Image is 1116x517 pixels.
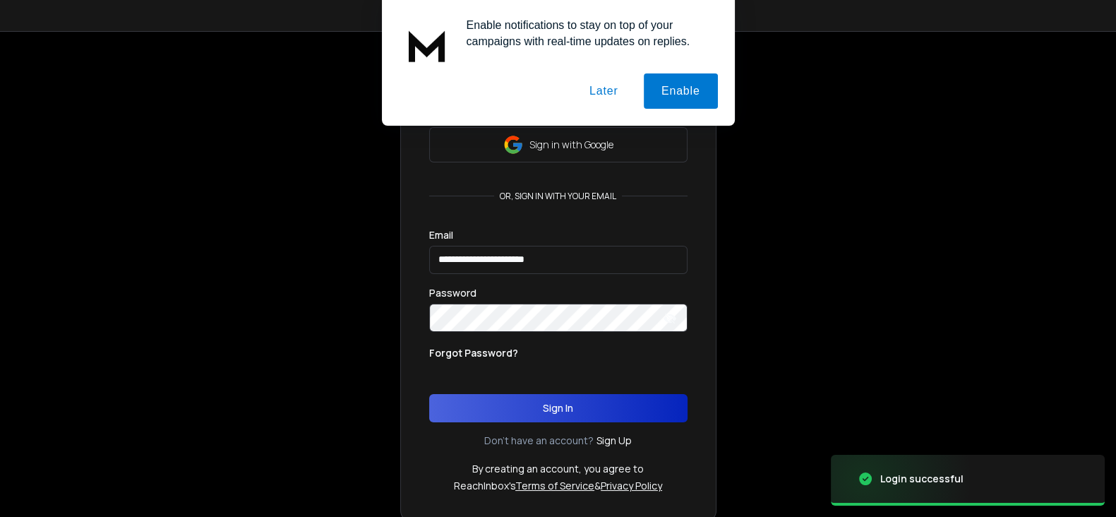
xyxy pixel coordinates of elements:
div: Login successful [880,472,964,486]
button: Sign in with Google [429,127,688,162]
a: Privacy Policy [601,479,662,492]
div: Enable notifications to stay on top of your campaigns with real-time updates on replies. [455,17,718,49]
label: Password [429,288,476,298]
p: or, sign in with your email [494,191,622,202]
p: ReachInbox's & [454,479,662,493]
label: Email [429,230,453,240]
img: notification icon [399,17,455,73]
p: By creating an account, you agree to [472,462,644,476]
p: Don't have an account? [484,434,594,448]
button: Sign In [429,394,688,422]
a: Terms of Service [515,479,594,492]
a: Sign Up [596,434,632,448]
p: Sign in with Google [529,138,613,152]
button: Later [572,73,635,109]
button: Enable [644,73,718,109]
p: Forgot Password? [429,346,518,360]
